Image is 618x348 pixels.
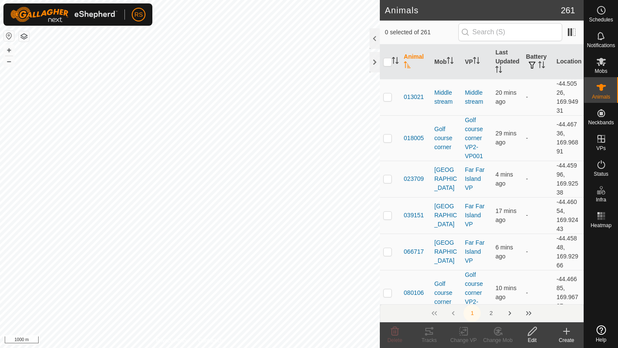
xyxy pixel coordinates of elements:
span: 261 [561,4,575,17]
td: -44.45848, 169.92966 [553,234,584,270]
span: 5 Sept 2025, 4:16 pm [495,244,513,260]
div: Create [549,336,584,344]
p-sorticon: Activate to sort [473,58,480,65]
span: Infra [596,197,606,202]
div: Golf course corner [434,279,458,306]
th: Last Updated [492,45,522,79]
th: Animal [400,45,431,79]
a: Middle stream [465,89,483,105]
p-sorticon: Activate to sort [495,67,502,74]
span: 013021 [404,93,424,102]
div: Change Mob [481,336,515,344]
a: Contact Us [198,337,224,345]
span: Animals [592,94,610,99]
td: - [523,270,553,315]
span: 066717 [404,247,424,256]
a: Far Far Island VP [465,166,485,191]
div: [GEOGRAPHIC_DATA] [434,238,458,265]
td: - [523,115,553,161]
h2: Animals [385,5,561,15]
p-sorticon: Activate to sort [404,63,411,69]
span: Help [596,337,606,342]
a: Help [584,322,618,346]
th: Battery [523,45,553,79]
span: 5 Sept 2025, 4:02 pm [495,89,516,105]
div: Tracks [412,336,446,344]
span: Heatmap [591,223,612,228]
div: Change VP [446,336,481,344]
span: 5 Sept 2025, 4:05 pm [495,207,516,223]
span: Schedules [589,17,613,22]
a: Far Far Island VP [465,239,485,264]
div: [GEOGRAPHIC_DATA] [434,165,458,192]
td: - [523,161,553,197]
td: - [523,197,553,234]
a: Golf course corner VP2-VP001 [465,117,483,159]
span: 039151 [404,211,424,220]
span: VPs [596,146,606,151]
img: Gallagher Logo [10,7,118,22]
span: Notifications [587,43,615,48]
p-sorticon: Activate to sort [447,58,454,65]
div: Edit [515,336,549,344]
a: Privacy Policy [156,337,188,345]
span: 023709 [404,174,424,183]
td: - [523,79,553,115]
a: Far Far Island VP [465,203,485,228]
span: Delete [388,337,403,343]
td: -44.50526, 169.94931 [553,79,584,115]
button: Next Page [501,305,518,322]
button: – [4,56,14,66]
p-sorticon: Activate to sort [538,63,545,69]
th: VP [461,45,492,79]
span: Status [594,171,608,177]
div: Middle stream [434,88,458,106]
th: Mob [431,45,461,79]
button: Map Layers [19,31,29,42]
span: 080106 [404,288,424,297]
input: Search (S) [458,23,562,41]
button: Reset Map [4,31,14,41]
td: -44.46736, 169.96891 [553,115,584,161]
span: Neckbands [588,120,614,125]
span: 5 Sept 2025, 4:19 pm [495,171,513,187]
td: -44.46685, 169.96727 [553,270,584,315]
td: -44.46054, 169.92443 [553,197,584,234]
span: 0 selected of 261 [385,28,458,37]
button: 2 [482,305,500,322]
span: 5 Sept 2025, 4:12 pm [495,285,516,300]
th: Location [553,45,584,79]
div: [GEOGRAPHIC_DATA] [434,202,458,229]
button: + [4,45,14,55]
button: Last Page [520,305,537,322]
div: Golf course corner [434,125,458,152]
span: 5 Sept 2025, 3:54 pm [495,130,516,146]
td: - [523,234,553,270]
a: Golf course corner VP2-VP001 [465,271,483,314]
td: -44.45996, 169.92538 [553,161,584,197]
span: Mobs [595,69,607,74]
p-sorticon: Activate to sort [392,58,399,65]
span: RS [134,10,142,19]
span: 018005 [404,134,424,143]
button: 1 [463,305,481,322]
